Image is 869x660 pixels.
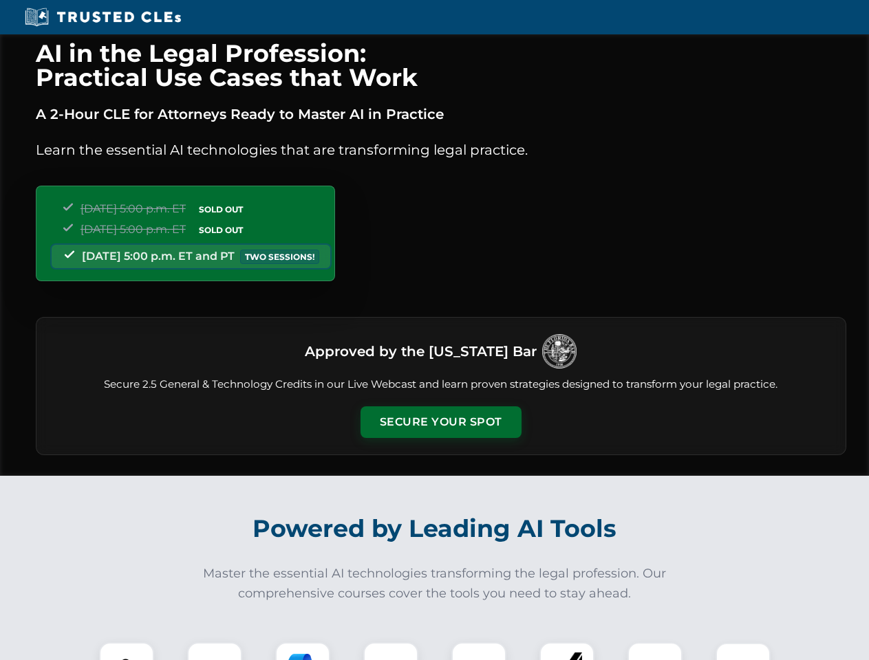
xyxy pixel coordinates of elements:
p: Secure 2.5 General & Technology Credits in our Live Webcast and learn proven strategies designed ... [53,377,829,393]
p: A 2-Hour CLE for Attorneys Ready to Master AI in Practice [36,103,846,125]
h3: Approved by the [US_STATE] Bar [305,339,537,364]
span: [DATE] 5:00 p.m. ET [81,223,186,236]
h1: AI in the Legal Profession: Practical Use Cases that Work [36,41,846,89]
span: SOLD OUT [194,202,248,217]
p: Learn the essential AI technologies that are transforming legal practice. [36,139,846,161]
span: SOLD OUT [194,223,248,237]
h2: Powered by Leading AI Tools [54,505,816,553]
span: [DATE] 5:00 p.m. ET [81,202,186,215]
p: Master the essential AI technologies transforming the legal profession. Our comprehensive courses... [194,564,676,604]
button: Secure Your Spot [361,406,522,438]
img: Logo [542,334,577,368]
img: Trusted CLEs [21,7,185,27]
